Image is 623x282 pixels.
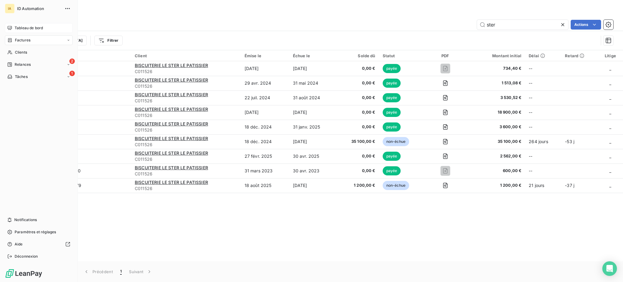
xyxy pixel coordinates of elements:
span: C011526 [135,83,237,89]
td: -- [525,90,561,105]
button: Suivant [125,265,156,278]
span: Déconnexion [15,254,38,259]
input: Rechercher [477,20,568,30]
span: BISCUITERIE LE STER LE PATISSIER [135,107,208,112]
span: Relances [15,62,31,67]
span: C011526 [135,69,237,75]
button: Actions [571,20,601,30]
span: -37 j [565,183,574,188]
span: 0,00 € [340,109,375,115]
div: Litige [601,53,619,58]
span: BISCUITERIE LE STER LE PATISSIER [135,165,208,170]
td: -- [525,164,561,178]
div: Délai [529,53,558,58]
td: 21 jours [525,178,561,193]
div: Montant initial [469,53,521,58]
span: 3 530,52 € [469,95,521,101]
span: BISCUITERIE LE STER LE PATISSIER [135,121,208,126]
td: [DATE] [289,134,336,149]
span: Clients [15,50,27,55]
span: _ [609,183,611,188]
span: payée [383,93,401,102]
button: 1 [117,265,125,278]
span: C011526 [135,185,237,192]
td: 30 avr. 2023 [289,164,336,178]
td: -- [525,149,561,164]
td: 18 déc. 2024 [241,120,289,134]
td: [DATE] [241,61,289,76]
td: 31 août 2024 [289,90,336,105]
span: BISCUITERIE LE STER LE PATISSIER [135,136,208,141]
td: 264 jours [525,134,561,149]
div: IA [5,4,15,13]
div: Retard [565,53,594,58]
button: Précédent [80,265,117,278]
span: BISCUITERIE LE STER LE PATISSIER [135,63,208,68]
span: 1 513,08 € [469,80,521,86]
span: _ [609,66,611,71]
td: 18 déc. 2024 [241,134,289,149]
span: C011526 [135,127,237,133]
span: payée [383,166,401,175]
td: 30 avr. 2025 [289,149,336,164]
span: Notifications [14,217,37,223]
span: _ [609,153,611,159]
div: Client [135,53,237,58]
td: 22 juil. 2024 [241,90,289,105]
span: Factures [15,37,30,43]
div: Statut [383,53,422,58]
span: 0,00 € [340,153,375,159]
span: payée [383,64,401,73]
span: -53 j [565,139,574,144]
a: Aide [5,239,73,249]
div: PDF [429,53,462,58]
span: 600,00 € [469,168,521,174]
span: non-échue [383,137,409,146]
td: [DATE] [289,61,336,76]
td: 31 mai 2024 [289,76,336,90]
span: _ [609,110,611,115]
span: _ [609,80,611,86]
span: 1 200,00 € [340,182,375,189]
span: 734,40 € [469,65,521,72]
td: 31 janv. 2025 [289,120,336,134]
img: Logo LeanPay [5,269,43,278]
div: Échue le [293,53,333,58]
td: 29 avr. 2024 [241,76,289,90]
span: BISCUITERIE LE STER LE PATISSIER [135,180,208,185]
span: _ [609,168,611,173]
span: C011526 [135,112,237,118]
td: -- [525,120,561,134]
span: 35 100,00 € [469,139,521,145]
span: 0,00 € [340,124,375,130]
span: Paramètres et réglages [15,229,56,235]
span: C011526 [135,142,237,148]
span: 3 600,00 € [469,124,521,130]
td: [DATE] [241,105,289,120]
span: payée [383,122,401,132]
span: C011526 [135,98,237,104]
div: Solde dû [340,53,375,58]
span: 1 [120,269,122,275]
span: ID Automation [17,6,61,11]
span: _ [609,95,611,100]
td: -- [525,61,561,76]
span: 1 200,00 € [469,182,521,189]
span: BISCUITERIE LE STER LE PATISSIER [135,92,208,97]
span: non-échue [383,181,409,190]
td: 27 févr. 2025 [241,149,289,164]
span: 2 [69,58,75,64]
span: Tableau de bord [15,25,43,31]
span: C011526 [135,171,237,177]
span: 0,00 € [340,95,375,101]
span: BISCUITERIE LE STER LE PATISSIER [135,77,208,83]
span: 0,00 € [340,80,375,86]
span: Tâches [15,74,28,79]
button: Filtrer [94,36,122,45]
span: Aide [15,241,23,247]
div: Émise le [245,53,286,58]
span: C011526 [135,156,237,162]
span: _ [609,139,611,144]
span: BISCUITERIE LE STER LE PATISSIER [135,150,208,156]
div: Open Intercom Messenger [602,261,617,276]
